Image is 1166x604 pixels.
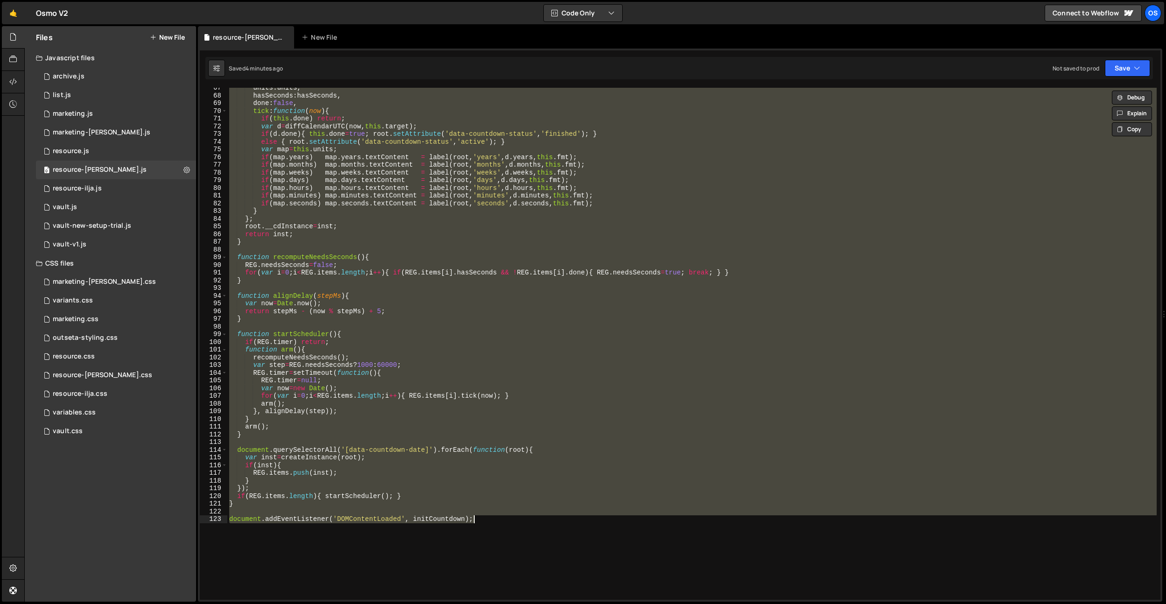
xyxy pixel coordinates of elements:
[200,300,227,308] div: 95
[36,235,196,254] div: 16596/45132.js
[200,200,227,208] div: 82
[200,338,227,346] div: 100
[200,146,227,154] div: 75
[36,217,196,235] div: 16596/45152.js
[200,377,227,385] div: 105
[1045,5,1142,21] a: Connect to Webflow
[200,223,227,231] div: 85
[200,207,227,215] div: 83
[200,438,227,446] div: 113
[200,130,227,138] div: 73
[36,105,196,123] div: 16596/45422.js
[200,361,227,369] div: 103
[200,215,227,223] div: 84
[200,369,227,377] div: 104
[36,32,53,42] h2: Files
[200,308,227,316] div: 96
[200,138,227,146] div: 74
[1112,122,1152,136] button: Copy
[25,49,196,67] div: Javascript files
[200,169,227,177] div: 78
[200,246,227,254] div: 88
[200,184,227,192] div: 80
[200,500,227,508] div: 121
[36,179,196,198] div: 16596/46195.js
[53,296,93,305] div: variants.css
[200,515,227,523] div: 123
[200,284,227,292] div: 93
[200,92,227,100] div: 68
[53,371,152,379] div: resource-[PERSON_NAME].css
[544,5,622,21] button: Code Only
[36,161,196,179] div: 16596/46194.js
[53,427,83,435] div: vault.css
[53,352,95,361] div: resource.css
[229,64,283,72] div: Saved
[36,366,196,385] div: 16596/46196.css
[1053,64,1099,72] div: Not saved to prod
[200,253,227,261] div: 89
[200,323,227,331] div: 98
[1112,91,1152,105] button: Debug
[53,390,107,398] div: resource-ilja.css
[200,400,227,408] div: 108
[200,115,227,123] div: 71
[200,192,227,200] div: 81
[36,347,196,366] div: 16596/46199.css
[53,408,96,417] div: variables.css
[53,334,118,342] div: outseta-styling.css
[1145,5,1161,21] a: Os
[200,454,227,462] div: 115
[53,147,89,155] div: resource.js
[200,238,227,246] div: 87
[36,198,196,217] div: 16596/45133.js
[200,84,227,92] div: 67
[36,123,196,142] div: 16596/45424.js
[36,310,196,329] div: 16596/45446.css
[200,508,227,516] div: 122
[36,329,196,347] div: 16596/45156.css
[53,110,93,118] div: marketing.js
[200,462,227,470] div: 116
[200,176,227,184] div: 79
[200,492,227,500] div: 120
[200,107,227,115] div: 70
[53,128,150,137] div: marketing-[PERSON_NAME].js
[200,385,227,393] div: 106
[200,315,227,323] div: 97
[36,7,68,19] div: Osmo V2
[25,254,196,273] div: CSS files
[53,315,98,323] div: marketing.css
[200,269,227,277] div: 91
[200,123,227,131] div: 72
[200,423,227,431] div: 111
[200,231,227,239] div: 86
[200,99,227,107] div: 69
[150,34,185,41] button: New File
[53,166,147,174] div: resource-[PERSON_NAME].js
[1112,106,1152,120] button: Explain
[200,477,227,485] div: 118
[2,2,25,24] a: 🤙
[200,469,227,477] div: 117
[200,407,227,415] div: 109
[36,142,196,161] div: 16596/46183.js
[302,33,341,42] div: New File
[53,240,86,249] div: vault-v1.js
[53,72,84,81] div: archive.js
[200,392,227,400] div: 107
[44,167,49,175] span: 0
[36,422,196,441] div: 16596/45153.css
[200,161,227,169] div: 77
[53,278,156,286] div: marketing-[PERSON_NAME].css
[200,261,227,269] div: 90
[53,222,131,230] div: vault-new-setup-trial.js
[200,431,227,439] div: 112
[200,154,227,162] div: 76
[200,415,227,423] div: 110
[200,330,227,338] div: 99
[36,403,196,422] div: 16596/45154.css
[53,184,102,193] div: resource-ilja.js
[200,346,227,354] div: 101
